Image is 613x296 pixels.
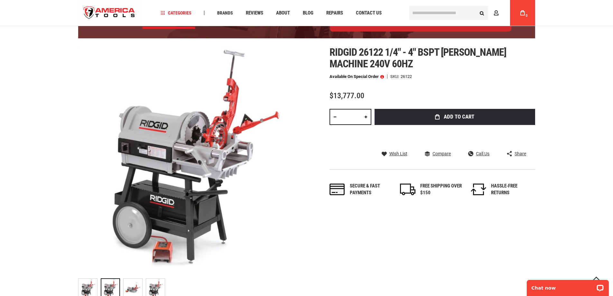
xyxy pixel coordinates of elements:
[303,11,313,15] span: Blog
[375,109,535,125] button: Add to Cart
[432,151,451,156] span: Compare
[78,1,141,25] img: America Tools
[382,151,407,157] a: Wish List
[330,184,345,195] img: payments
[161,11,191,15] span: Categories
[468,151,489,157] a: Call Us
[243,9,266,17] a: Reviews
[471,184,486,195] img: returns
[400,184,415,195] img: shipping
[217,11,233,15] span: Brands
[389,151,407,156] span: Wish List
[273,9,293,17] a: About
[444,114,474,119] span: Add to Cart
[350,183,392,196] div: Secure & fast payments
[246,11,263,15] span: Reviews
[420,183,462,196] div: FREE SHIPPING OVER $150
[214,9,236,17] a: Brands
[476,151,489,156] span: Call Us
[523,276,613,296] iframe: LiveChat chat widget
[491,183,533,196] div: HASSLE-FREE RETURNS
[323,9,346,17] a: Repairs
[373,127,536,146] iframe: Secure express checkout frame
[425,151,451,157] a: Compare
[526,14,528,17] span: 0
[330,74,384,79] p: Available on Special Order
[330,91,364,100] span: $13,777.00
[158,9,194,17] a: Categories
[276,11,290,15] span: About
[401,74,412,79] div: 26122
[390,74,401,79] strong: SKU
[326,11,343,15] span: Repairs
[353,9,385,17] a: Contact Us
[300,9,316,17] a: Blog
[515,151,526,156] span: Share
[356,11,382,15] span: Contact Us
[78,1,141,25] a: store logo
[78,46,307,275] img: RIDGID 26122 1/4" - 4" BSPT HAMMER CHUCK MACHINE 240V 60HZ
[476,7,488,19] button: Search
[330,46,506,70] span: Ridgid 26122 1/4" - 4" bspt [PERSON_NAME] machine 240v 60hz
